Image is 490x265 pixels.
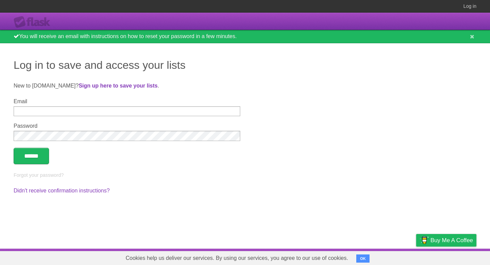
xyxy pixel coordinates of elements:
label: Password [14,123,240,129]
a: Developers [348,250,376,263]
a: Sign up here to save your lists [79,83,158,89]
a: Forgot your password? [14,172,64,178]
a: Didn't receive confirmation instructions? [14,188,110,193]
a: About [326,250,340,263]
div: Flask [14,16,54,28]
p: New to [DOMAIN_NAME]? . [14,82,476,90]
span: Cookies help us deliver our services. By using our services, you agree to our use of cookies. [119,251,355,265]
a: Buy me a coffee [416,234,476,247]
span: Buy me a coffee [430,234,473,246]
img: Buy me a coffee [420,234,429,246]
a: Suggest a feature [434,250,476,263]
h1: Log in to save and access your lists [14,57,476,73]
label: Email [14,98,240,105]
a: Privacy [407,250,425,263]
a: Terms [384,250,399,263]
button: OK [356,254,370,263]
